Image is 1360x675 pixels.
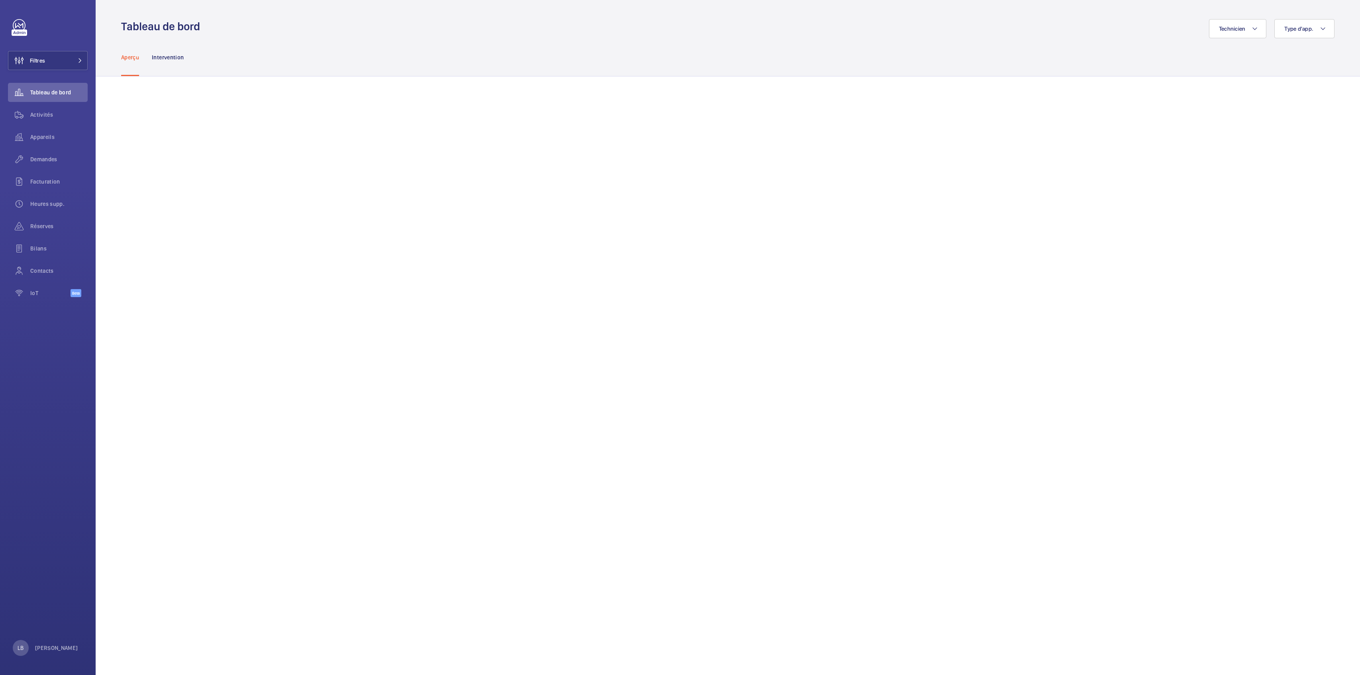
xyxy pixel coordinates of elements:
span: Heures supp. [30,200,88,208]
button: Technicien [1209,19,1267,38]
span: Appareils [30,133,88,141]
span: Technicien [1219,25,1246,32]
span: Beta [71,289,81,297]
span: Tableau de bord [30,88,88,96]
span: IoT [30,289,71,297]
p: Intervention [152,53,184,61]
span: Contacts [30,267,88,275]
h1: Tableau de bord [121,19,205,34]
p: Aperçu [121,53,139,61]
button: Filtres [8,51,88,70]
p: LB [18,644,24,652]
span: Activités [30,111,88,119]
span: Facturation [30,178,88,186]
button: Type d'app. [1274,19,1334,38]
span: Type d'app. [1284,25,1313,32]
span: Demandes [30,155,88,163]
span: Bilans [30,245,88,252]
span: Filtres [30,57,45,65]
span: Réserves [30,222,88,230]
p: [PERSON_NAME] [35,644,78,652]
